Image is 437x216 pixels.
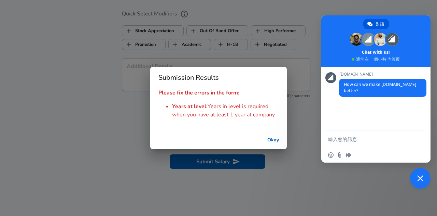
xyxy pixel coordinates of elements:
span: 錄製語音消息 [346,152,351,158]
span: [DOMAIN_NAME] [339,72,426,77]
div: 關閉聊天 [410,168,431,189]
span: 對話 [376,19,384,29]
span: 傳送檔案 [337,152,342,158]
button: successful-submission-button [262,134,284,147]
span: Years in level is required when you have at least 1 year at company [172,103,275,118]
textarea: 輸入您的訊息 ... [328,136,409,142]
strong: Please fix the errors in the form: [158,89,239,97]
span: 插入表情符號 [328,152,334,158]
span: Years at level : [172,103,208,110]
h2: Submission Results [150,67,287,89]
span: How can we make [DOMAIN_NAME] better? [344,81,416,93]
